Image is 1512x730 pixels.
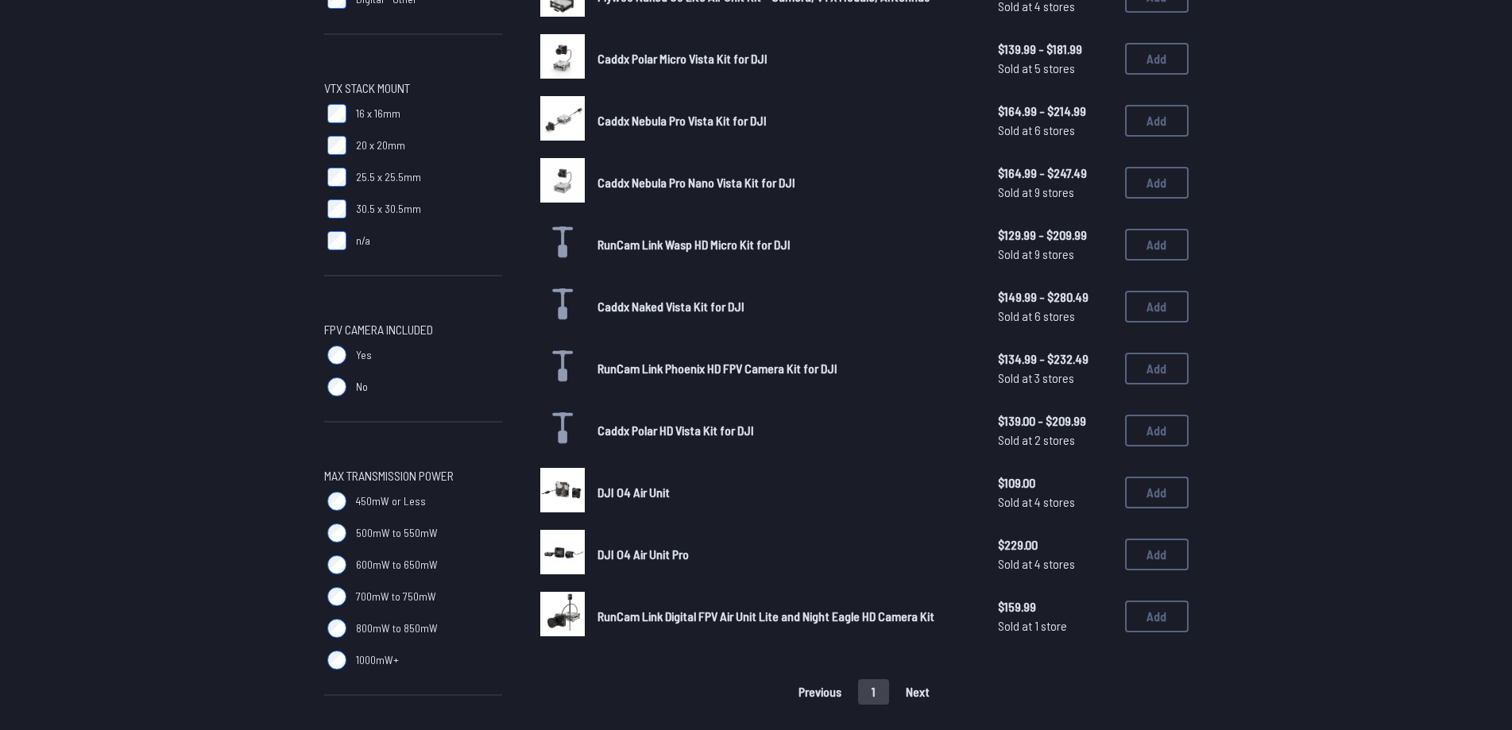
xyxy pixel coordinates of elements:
span: 16 x 16mm [356,106,400,122]
span: No [356,379,368,395]
span: $129.99 - $209.99 [998,226,1112,245]
input: 600mW to 650mW [327,555,346,574]
span: FPV Camera Included [324,320,433,339]
input: 16 x 16mm [327,104,346,123]
button: Add [1125,167,1189,199]
img: image [540,158,585,203]
button: Add [1125,105,1189,137]
img: image [540,96,585,141]
a: image [540,158,585,207]
span: Sold at 9 stores [998,245,1112,264]
span: Sold at 9 stores [998,183,1112,202]
button: Add [1125,601,1189,632]
button: Add [1125,477,1189,508]
a: Caddx Naked Vista Kit for DJI [597,297,973,316]
span: 25.5 x 25.5mm [356,169,421,185]
input: No [327,377,346,396]
span: Sold at 4 stores [998,554,1112,574]
span: Yes [356,347,372,363]
input: 20 x 20mm [327,136,346,155]
span: 600mW to 650mW [356,557,438,573]
button: Add [1125,539,1189,570]
span: n/a [356,233,370,249]
a: image [540,592,585,641]
a: image [540,34,585,83]
span: Sold at 3 stores [998,369,1112,388]
input: 700mW to 750mW [327,587,346,606]
a: image [540,530,585,579]
button: Add [1125,291,1189,323]
span: 700mW to 750mW [356,589,436,604]
span: $164.99 - $247.49 [998,164,1112,183]
span: VTX Stack Mount [324,79,410,98]
span: Sold at 2 stores [998,431,1112,450]
input: n/a [327,231,346,250]
span: $139.00 - $209.99 [998,411,1112,431]
span: 30.5 x 30.5mm [356,201,421,217]
input: 800mW to 850mW [327,619,346,638]
span: $229.00 [998,535,1112,554]
button: Add [1125,415,1189,446]
button: Add [1125,43,1189,75]
img: image [540,34,585,79]
span: Caddx Nebula Pro Nano Vista Kit for DJI [597,175,795,190]
a: Caddx Nebula Pro Vista Kit for DJI [597,111,973,130]
span: $134.99 - $232.49 [998,350,1112,369]
img: image [540,530,585,574]
input: 500mW to 550mW [327,523,346,543]
input: 1000mW+ [327,651,346,670]
span: Caddx Naked Vista Kit for DJI [597,299,744,314]
span: Sold at 4 stores [998,492,1112,512]
span: DJI O4 Air Unit [597,485,670,500]
input: 30.5 x 30.5mm [327,199,346,218]
a: Caddx Nebula Pro Nano Vista Kit for DJI [597,173,973,192]
span: Caddx Polar Micro Vista Kit for DJI [597,51,768,66]
span: 450mW or Less [356,493,426,509]
a: DJI O4 Air Unit [597,483,973,502]
span: DJI O4 Air Unit Pro [597,547,689,562]
span: Sold at 6 stores [998,121,1112,140]
span: 20 x 20mm [356,137,405,153]
a: RunCam Link Digital FPV Air Unit Lite and Night Eagle HD Camera Kit [597,607,973,626]
button: 1 [858,679,889,705]
span: RunCam Link Digital FPV Air Unit Lite and Night Eagle HD Camera Kit [597,608,934,624]
a: image [540,96,585,145]
img: image [540,468,585,512]
button: Add [1125,229,1189,261]
span: Sold at 5 stores [998,59,1112,78]
a: Caddx Polar HD Vista Kit for DJI [597,421,973,440]
a: RunCam Link Phoenix HD FPV Camera Kit for DJI [597,359,973,378]
img: image [540,592,585,636]
span: $159.99 [998,597,1112,616]
input: 25.5 x 25.5mm [327,168,346,187]
span: $164.99 - $214.99 [998,102,1112,121]
a: Caddx Polar Micro Vista Kit for DJI [597,49,973,68]
span: Caddx Polar HD Vista Kit for DJI [597,423,754,438]
span: $109.00 [998,473,1112,492]
span: Caddx Nebula Pro Vista Kit for DJI [597,113,767,128]
button: Add [1125,353,1189,384]
span: Sold at 6 stores [998,307,1112,326]
span: RunCam Link Wasp HD Micro Kit for DJI [597,237,791,252]
a: RunCam Link Wasp HD Micro Kit for DJI [597,235,973,254]
input: 450mW or Less [327,492,346,511]
span: $139.99 - $181.99 [998,40,1112,59]
span: 500mW to 550mW [356,525,438,541]
span: RunCam Link Phoenix HD FPV Camera Kit for DJI [597,361,837,376]
span: Max Transmission Power [324,466,454,485]
a: DJI O4 Air Unit Pro [597,545,973,564]
span: 1000mW+ [356,652,399,668]
span: Sold at 1 store [998,616,1112,635]
span: 800mW to 850mW [356,620,438,636]
span: $149.99 - $280.49 [998,288,1112,307]
a: image [540,468,585,517]
input: Yes [327,346,346,365]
